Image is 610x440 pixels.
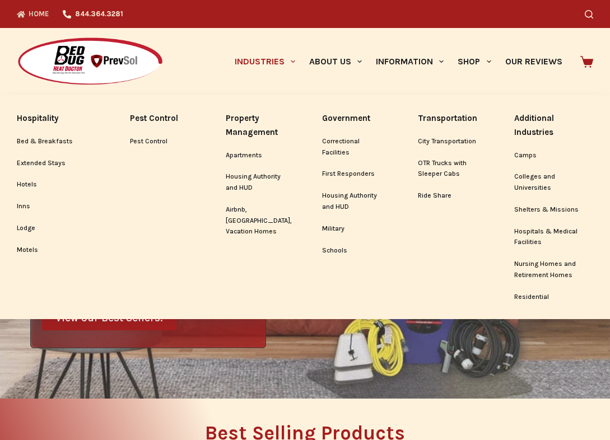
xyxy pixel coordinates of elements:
[514,199,594,221] a: Shelters & Missions
[322,185,384,218] a: Housing Authority and HUD
[226,145,288,166] a: Apartments
[17,37,164,87] img: Prevsol/Bed Bug Heat Doctor
[418,153,480,185] a: OTR Trucks with Sleeper Cabs
[514,221,594,254] a: Hospitals & Medical Facilities
[514,166,594,199] a: Colleges and Universities
[226,106,288,144] a: Property Management
[418,106,480,130] a: Transportation
[369,28,451,95] a: Information
[227,28,569,95] nav: Primary
[514,145,594,166] a: Camps
[227,28,302,95] a: Industries
[322,218,384,240] a: Military
[585,10,593,18] button: Search
[226,199,288,242] a: Airbnb, [GEOGRAPHIC_DATA], Vacation Homes
[130,106,192,130] a: Pest Control
[498,28,569,95] a: Our Reviews
[17,106,96,130] a: Hospitality
[514,254,594,286] a: Nursing Homes and Retirement Homes
[226,166,288,199] a: Housing Authority and HUD
[418,185,480,207] a: Ride Share
[130,131,192,152] a: Pest Control
[17,240,96,261] a: Motels
[322,240,384,261] a: Schools
[302,28,369,95] a: About Us
[451,28,498,95] a: Shop
[55,313,163,324] span: View our Best Sellers!
[514,106,594,144] a: Additional Industries
[17,131,96,152] a: Bed & Breakfasts
[322,106,384,130] a: Government
[17,218,96,239] a: Lodge
[418,131,480,152] a: City Transportation
[17,174,96,195] a: Hotels
[17,196,96,217] a: Inns
[322,131,384,163] a: Correctional Facilities
[514,287,594,308] a: Residential
[322,163,384,185] a: First Responders
[17,153,96,174] a: Extended Stays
